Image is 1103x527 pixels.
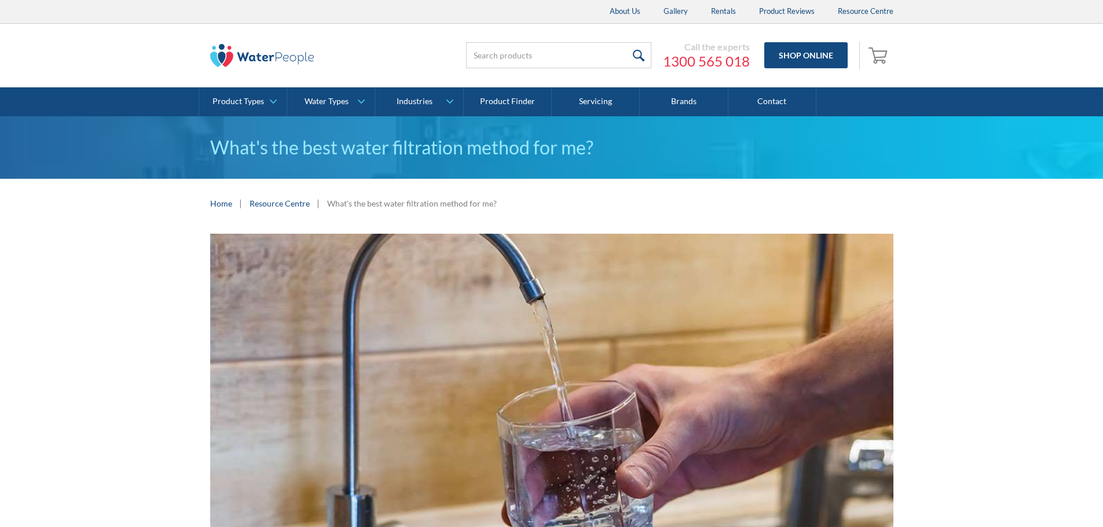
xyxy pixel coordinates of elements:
[663,41,750,53] div: Call the experts
[210,134,893,161] h1: What's the best water filtration method for me?
[210,44,314,67] img: The Water People
[375,87,463,116] a: Industries
[250,197,310,209] a: Resource Centre
[212,97,264,106] div: Product Types
[199,87,287,116] a: Product Types
[866,42,893,69] a: Open cart
[238,196,244,210] div: |
[663,53,750,70] a: 1300 565 018
[327,197,497,209] div: What's the best water filtration method for me?
[305,97,349,106] div: Water Types
[316,196,321,210] div: |
[210,197,232,209] a: Home
[466,42,651,68] input: Search products
[552,87,640,116] a: Servicing
[640,87,728,116] a: Brands
[764,42,848,68] a: Shop Online
[287,87,375,116] a: Water Types
[397,97,433,106] div: Industries
[728,87,816,116] a: Contact
[869,46,891,64] img: shopping cart
[464,87,552,116] a: Product Finder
